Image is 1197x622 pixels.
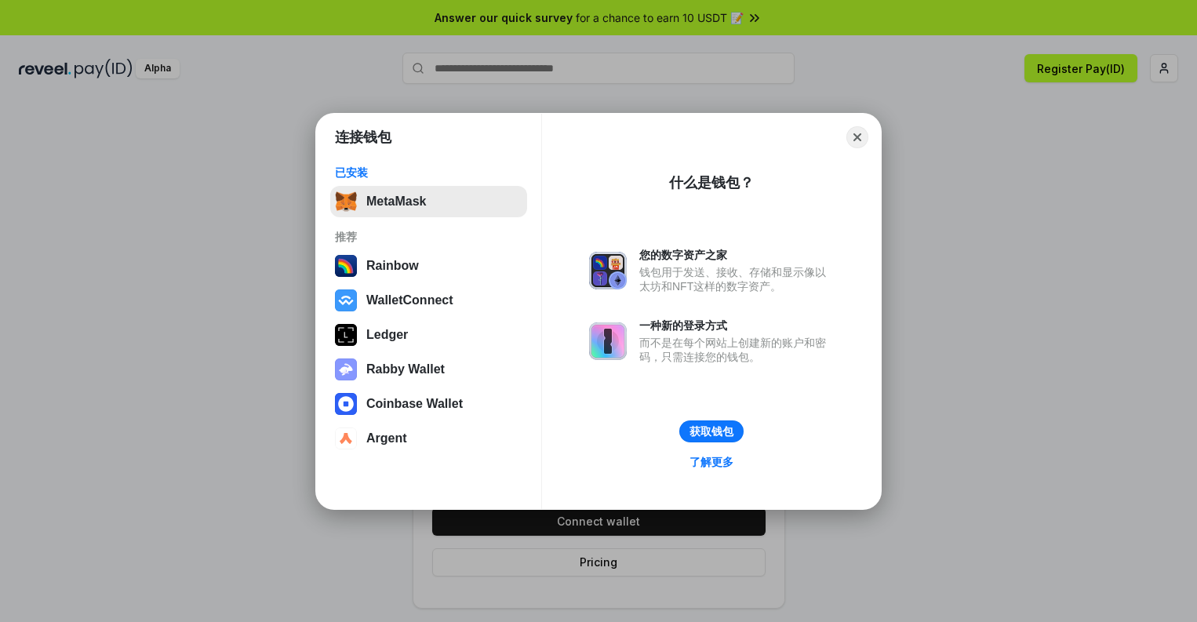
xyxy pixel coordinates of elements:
button: WalletConnect [330,285,527,316]
div: 推荐 [335,230,522,244]
button: Rainbow [330,250,527,282]
div: Rabby Wallet [366,362,445,376]
button: Rabby Wallet [330,354,527,385]
img: svg+xml,%3Csvg%20width%3D%22120%22%20height%3D%22120%22%20viewBox%3D%220%200%20120%20120%22%20fil... [335,255,357,277]
div: 什么是钱包？ [669,173,754,192]
button: 获取钱包 [679,420,744,442]
div: 您的数字资产之家 [639,248,834,262]
div: MetaMask [366,195,426,209]
button: Close [846,126,868,148]
div: WalletConnect [366,293,453,307]
img: svg+xml,%3Csvg%20fill%3D%22none%22%20height%3D%2233%22%20viewBox%3D%220%200%2035%2033%22%20width%... [335,191,357,213]
button: Coinbase Wallet [330,388,527,420]
a: 了解更多 [680,452,743,472]
div: Rainbow [366,259,419,273]
button: Argent [330,423,527,454]
button: MetaMask [330,186,527,217]
div: 一种新的登录方式 [639,318,834,333]
div: 获取钱包 [689,424,733,438]
div: 了解更多 [689,455,733,469]
div: 而不是在每个网站上创建新的账户和密码，只需连接您的钱包。 [639,336,834,364]
img: svg+xml,%3Csvg%20xmlns%3D%22http%3A%2F%2Fwww.w3.org%2F2000%2Fsvg%22%20fill%3D%22none%22%20viewBox... [589,322,627,360]
div: 钱包用于发送、接收、存储和显示像以太坊和NFT这样的数字资产。 [639,265,834,293]
img: svg+xml,%3Csvg%20width%3D%2228%22%20height%3D%2228%22%20viewBox%3D%220%200%2028%2028%22%20fill%3D... [335,289,357,311]
img: svg+xml,%3Csvg%20width%3D%2228%22%20height%3D%2228%22%20viewBox%3D%220%200%2028%2028%22%20fill%3D... [335,427,357,449]
div: Coinbase Wallet [366,397,463,411]
div: Argent [366,431,407,446]
div: 已安装 [335,166,522,180]
div: Ledger [366,328,408,342]
img: svg+xml,%3Csvg%20xmlns%3D%22http%3A%2F%2Fwww.w3.org%2F2000%2Fsvg%22%20fill%3D%22none%22%20viewBox... [589,252,627,289]
button: Ledger [330,319,527,351]
img: svg+xml,%3Csvg%20width%3D%2228%22%20height%3D%2228%22%20viewBox%3D%220%200%2028%2028%22%20fill%3D... [335,393,357,415]
img: svg+xml,%3Csvg%20xmlns%3D%22http%3A%2F%2Fwww.w3.org%2F2000%2Fsvg%22%20fill%3D%22none%22%20viewBox... [335,358,357,380]
h1: 连接钱包 [335,128,391,147]
img: svg+xml,%3Csvg%20xmlns%3D%22http%3A%2F%2Fwww.w3.org%2F2000%2Fsvg%22%20width%3D%2228%22%20height%3... [335,324,357,346]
